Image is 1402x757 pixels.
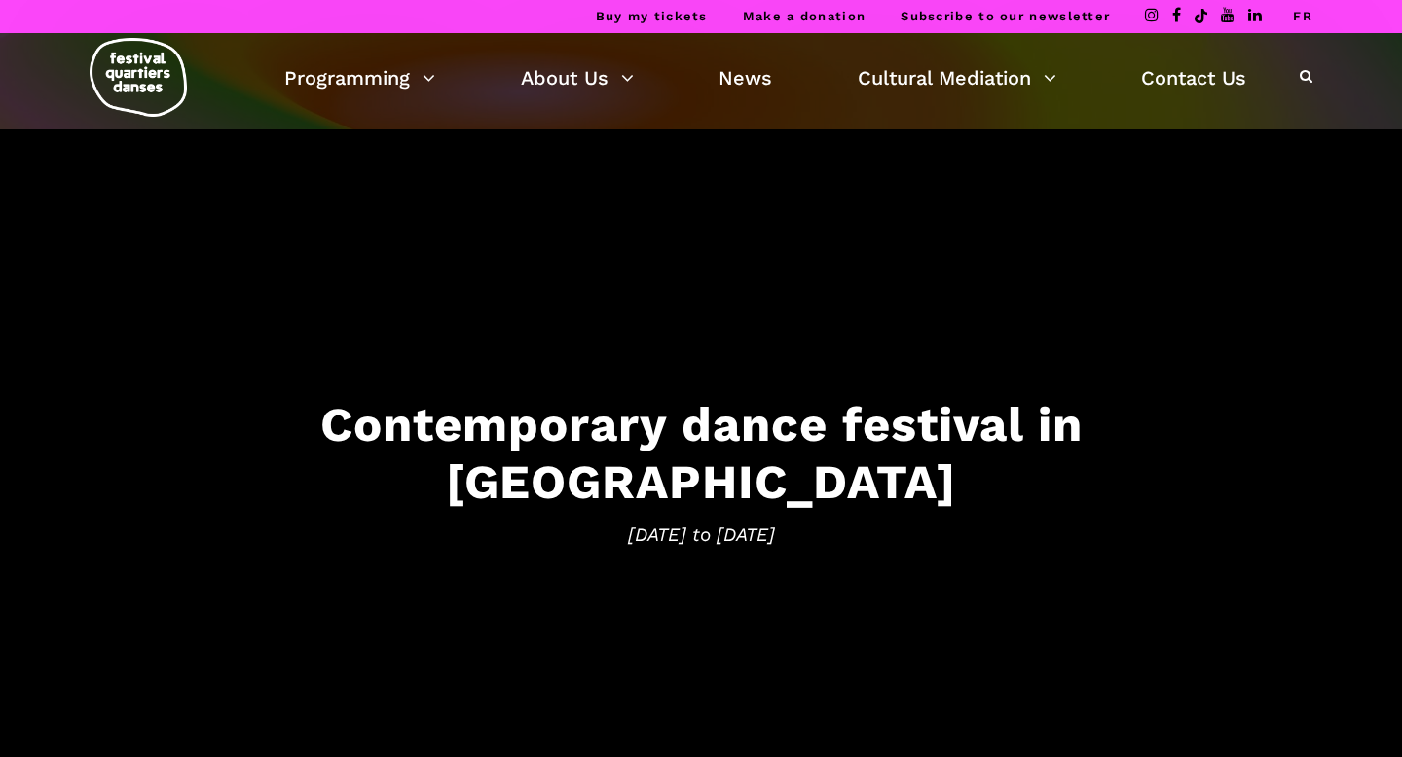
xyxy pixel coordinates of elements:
[901,9,1110,23] a: Subscribe to our newsletter
[743,9,867,23] a: Make a donation
[97,396,1305,511] h3: Contemporary dance festival in [GEOGRAPHIC_DATA]
[1141,61,1246,94] a: Contact Us
[858,61,1056,94] a: Cultural Mediation
[719,61,772,94] a: News
[97,520,1305,549] span: [DATE] to [DATE]
[596,9,708,23] a: Buy my tickets
[284,61,435,94] a: Programming
[521,61,634,94] a: About Us
[90,38,187,117] img: logo-fqd-med
[1293,9,1312,23] a: FR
